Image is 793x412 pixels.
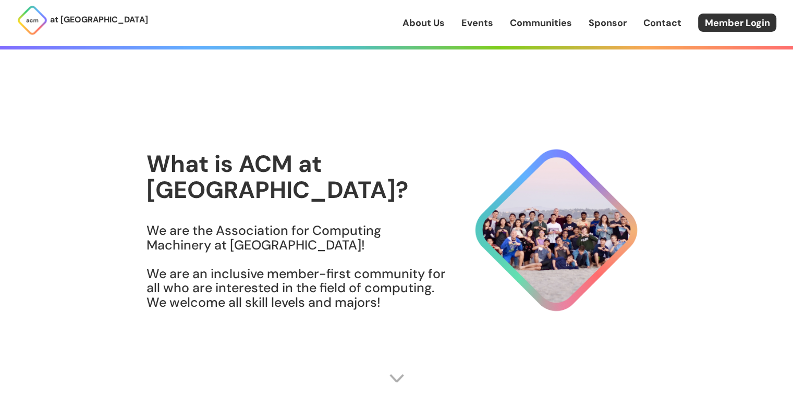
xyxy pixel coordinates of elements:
a: Events [461,16,493,30]
a: at [GEOGRAPHIC_DATA] [17,5,148,36]
a: Contact [643,16,681,30]
img: Scroll Arrow [389,370,405,386]
a: Communities [510,16,572,30]
img: ACM Logo [17,5,48,36]
p: at [GEOGRAPHIC_DATA] [50,13,148,27]
a: Member Login [698,14,776,32]
h3: We are the Association for Computing Machinery at [GEOGRAPHIC_DATA]! We are an inclusive member-f... [147,223,447,309]
a: Sponsor [589,16,627,30]
img: About Hero Image [447,140,647,321]
a: About Us [402,16,445,30]
h1: What is ACM at [GEOGRAPHIC_DATA]? [147,151,447,203]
